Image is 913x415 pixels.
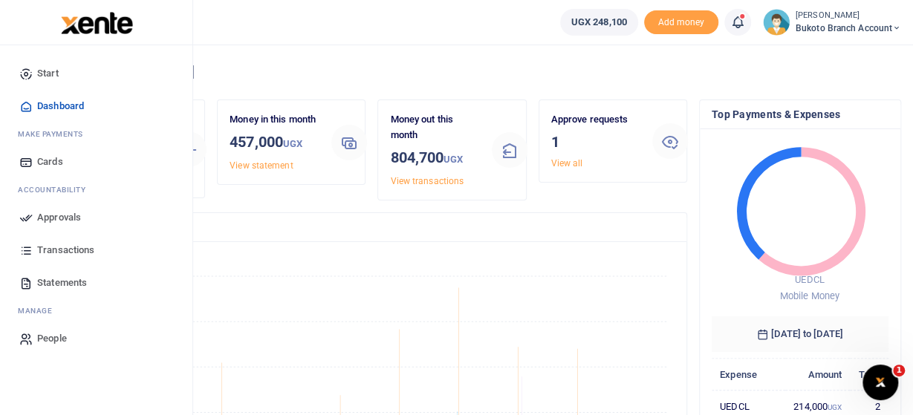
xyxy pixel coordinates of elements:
span: People [37,331,67,346]
a: Cards [12,146,181,178]
span: Add money [644,10,718,35]
a: People [12,322,181,355]
h3: 1 [551,131,641,153]
li: Wallet ballance [554,9,644,36]
span: 1 [893,365,905,376]
span: ake Payments [25,128,83,140]
small: UGX [443,154,463,165]
a: View statement [230,160,293,171]
p: Money in this month [230,112,319,128]
a: Add money [644,16,718,27]
small: [PERSON_NAME] [796,10,901,22]
li: Toup your wallet [644,10,718,35]
p: Money out this month [390,112,480,143]
img: profile-user [763,9,790,36]
a: Approvals [12,201,181,234]
span: UGX 248,100 [571,15,627,30]
th: Txns [850,359,888,391]
a: View transactions [390,176,464,186]
span: UEDCL [795,274,825,285]
li: Ac [12,178,181,201]
span: Cards [37,154,63,169]
span: Approvals [37,210,81,225]
h4: Top Payments & Expenses [712,106,888,122]
a: Statements [12,267,181,299]
a: Dashboard [12,90,181,122]
h4: Transactions Overview [69,219,675,235]
small: UGX [828,403,842,411]
th: Amount [785,359,850,391]
h3: 804,700 [390,146,480,171]
span: Bukoto Branch account [796,22,901,35]
img: logo-large [61,12,133,34]
span: Statements [37,275,87,290]
span: countability [29,184,85,195]
th: Expense [712,359,785,391]
span: anage [25,305,53,316]
a: Transactions [12,234,181,267]
a: Start [12,57,181,90]
li: M [12,122,181,146]
iframe: Intercom live chat [862,365,898,400]
li: M [12,299,181,322]
p: Approve requests [551,112,641,128]
span: Mobile Money [780,290,839,301]
h3: 457,000 [230,131,319,155]
a: profile-user [PERSON_NAME] Bukoto Branch account [763,9,901,36]
h6: [DATE] to [DATE] [712,316,888,352]
span: Transactions [37,243,94,258]
h4: Hello [PERSON_NAME] [56,64,901,80]
small: UGX [283,138,302,149]
a: UGX 248,100 [560,9,638,36]
a: View all [551,158,583,169]
span: Start [37,66,59,81]
a: logo-small logo-large logo-large [59,16,133,27]
span: Dashboard [37,99,84,114]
